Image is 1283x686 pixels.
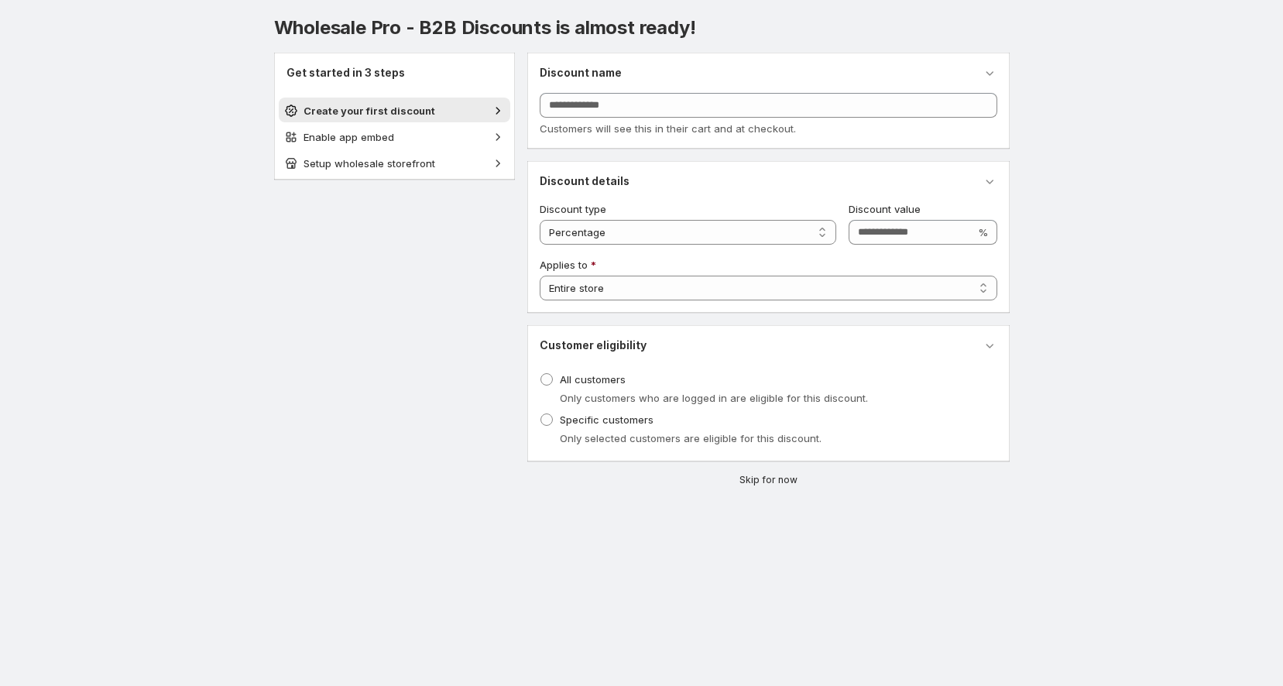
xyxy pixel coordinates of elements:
h3: Customer eligibility [540,338,647,353]
span: % [978,226,988,238]
span: Specific customers [560,413,654,426]
span: Customers will see this in their cart and at checkout. [540,122,796,135]
h2: Get started in 3 steps [286,65,503,81]
h1: Wholesale Pro - B2B Discounts is almost ready! [274,15,1010,40]
span: Applies to [540,259,588,271]
span: Only selected customers are eligible for this discount. [560,432,822,444]
h3: Discount name [540,65,622,81]
span: Create your first discount [304,105,435,117]
span: Only customers who are logged in are eligible for this discount. [560,392,868,404]
span: Skip for now [739,474,798,486]
span: Enable app embed [304,131,394,143]
span: Discount type [540,203,606,215]
h3: Discount details [540,173,629,189]
span: Discount value [849,203,921,215]
button: Skip for now [521,471,1016,489]
span: All customers [560,373,626,386]
span: Setup wholesale storefront [304,157,435,170]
